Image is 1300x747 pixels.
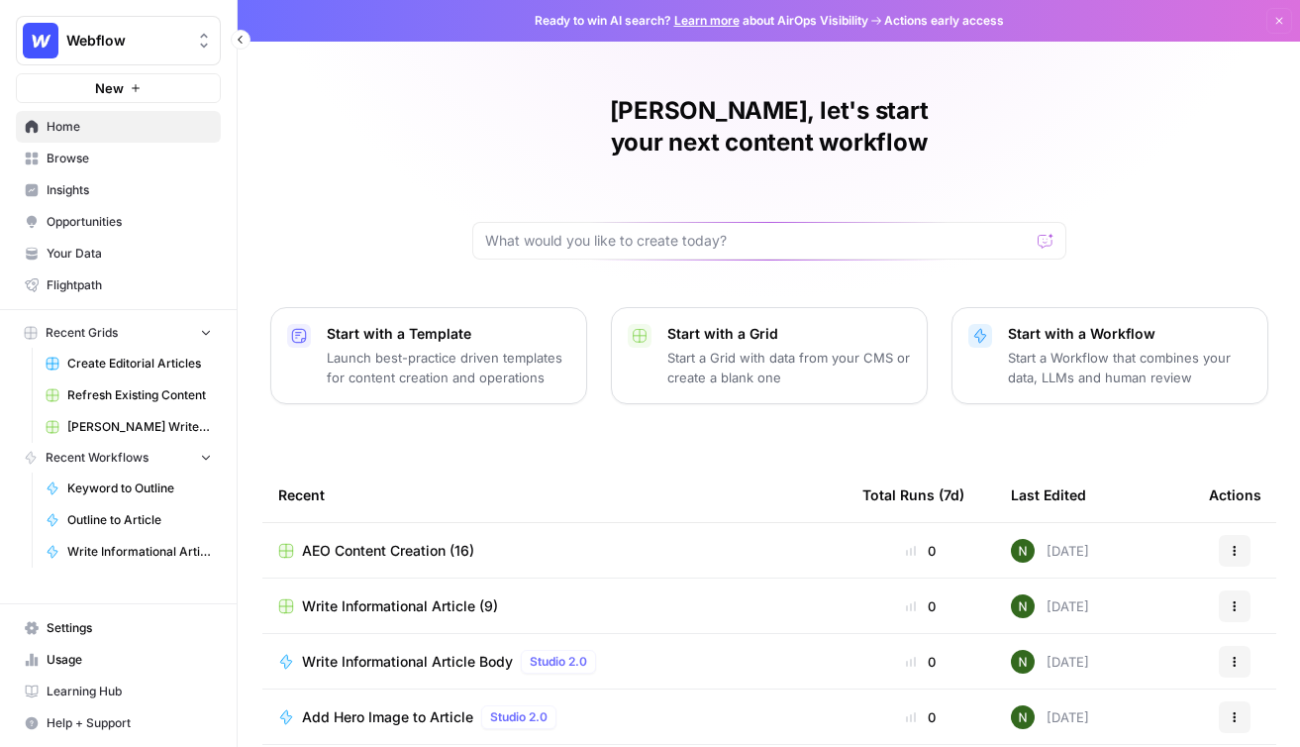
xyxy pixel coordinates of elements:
span: AEO Content Creation (16) [302,541,474,561]
a: Write Informational Article Body [37,536,221,568]
div: 0 [862,596,979,616]
div: [DATE] [1011,539,1089,563]
a: Keyword to Outline [37,473,221,504]
a: Your Data [16,238,221,269]
span: Outline to Article [67,511,212,529]
a: Learn more [674,13,740,28]
span: Recent Grids [46,324,118,342]
a: AEO Content Creation (16) [278,541,831,561]
a: Write Informational Article BodyStudio 2.0 [278,650,831,674]
a: Refresh Existing Content [37,379,221,411]
div: Actions [1209,468,1261,522]
p: Start a Grid with data from your CMS or create a blank one [667,348,911,387]
span: Webflow [66,31,186,51]
button: Help + Support [16,707,221,739]
span: Studio 2.0 [530,653,587,671]
div: Recent [278,468,831,522]
span: Your Data [47,245,212,263]
button: Start with a WorkflowStart a Workflow that combines your data, LLMs and human review [951,307,1268,404]
div: Last Edited [1011,468,1086,522]
p: Start with a Workflow [1008,324,1251,344]
span: Write Informational Article Body [67,543,212,561]
div: 0 [862,707,979,727]
span: [PERSON_NAME] Write Informational Article [67,418,212,436]
a: Opportunities [16,206,221,238]
img: g4o9tbhziz0738ibrok3k9f5ina6 [1011,539,1035,563]
span: Help + Support [47,714,212,732]
p: Start with a Template [327,324,570,344]
button: Recent Grids [16,318,221,348]
button: Workspace: Webflow [16,16,221,65]
span: Keyword to Outline [67,480,212,497]
button: New [16,73,221,103]
span: Flightpath [47,276,212,294]
span: Recent Workflows [46,449,149,467]
span: Settings [47,619,212,637]
input: What would you like to create today? [485,231,1030,251]
div: [DATE] [1011,705,1089,729]
a: Add Hero Image to ArticleStudio 2.0 [278,705,831,729]
div: 0 [862,652,979,672]
a: Write Informational Article (9) [278,596,831,616]
a: Outline to Article [37,504,221,536]
a: Usage [16,644,221,676]
span: Write Informational Article (9) [302,596,498,616]
span: Home [47,118,212,136]
div: [DATE] [1011,650,1089,674]
button: Start with a TemplateLaunch best-practice driven templates for content creation and operations [270,307,587,404]
span: Learning Hub [47,683,212,700]
div: Total Runs (7d) [862,468,964,522]
a: Settings [16,612,221,644]
span: New [95,78,124,98]
p: Start a Workflow that combines your data, LLMs and human review [1008,348,1251,387]
div: 0 [862,541,979,561]
span: Browse [47,150,212,167]
a: Home [16,111,221,143]
a: Create Editorial Articles [37,348,221,379]
span: Write Informational Article Body [302,652,513,672]
span: Add Hero Image to Article [302,707,473,727]
img: g4o9tbhziz0738ibrok3k9f5ina6 [1011,594,1035,618]
button: Start with a GridStart a Grid with data from your CMS or create a blank one [611,307,928,404]
span: Usage [47,651,212,669]
img: Webflow Logo [23,23,58,58]
p: Start with a Grid [667,324,911,344]
h1: [PERSON_NAME], let's start your next content workflow [472,95,1066,159]
span: Studio 2.0 [490,708,548,726]
a: [PERSON_NAME] Write Informational Article [37,411,221,443]
a: Flightpath [16,269,221,301]
button: Recent Workflows [16,443,221,473]
span: Refresh Existing Content [67,386,212,404]
div: [DATE] [1011,594,1089,618]
img: g4o9tbhziz0738ibrok3k9f5ina6 [1011,705,1035,729]
a: Insights [16,174,221,206]
span: Insights [47,181,212,199]
img: g4o9tbhziz0738ibrok3k9f5ina6 [1011,650,1035,674]
p: Launch best-practice driven templates for content creation and operations [327,348,570,387]
span: Actions early access [884,12,1004,30]
span: Ready to win AI search? about AirOps Visibility [535,12,868,30]
span: Create Editorial Articles [67,355,212,373]
span: Opportunities [47,213,212,231]
a: Learning Hub [16,676,221,707]
a: Browse [16,143,221,174]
